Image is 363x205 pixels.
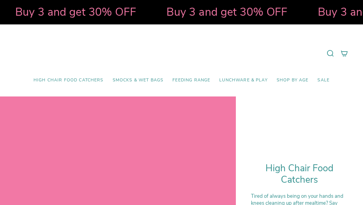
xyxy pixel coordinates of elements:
[34,78,104,83] span: High Chair Food Catchers
[166,5,287,20] strong: Buy 3 and get 30% OFF
[108,73,168,87] a: Smocks & Wet Bags
[317,78,329,83] span: SALE
[313,73,334,87] a: SALE
[168,73,215,87] a: Feeding Range
[251,163,348,185] h1: High Chair Food Catchers
[29,73,108,87] a: High Chair Food Catchers
[219,78,267,83] span: Lunchware & Play
[113,78,164,83] span: Smocks & Wet Bags
[130,33,234,73] a: Mumma’s Little Helpers
[272,73,313,87] a: Shop by Age
[15,5,136,20] strong: Buy 3 and get 30% OFF
[277,78,309,83] span: Shop by Age
[172,78,210,83] span: Feeding Range
[215,73,272,87] a: Lunchware & Play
